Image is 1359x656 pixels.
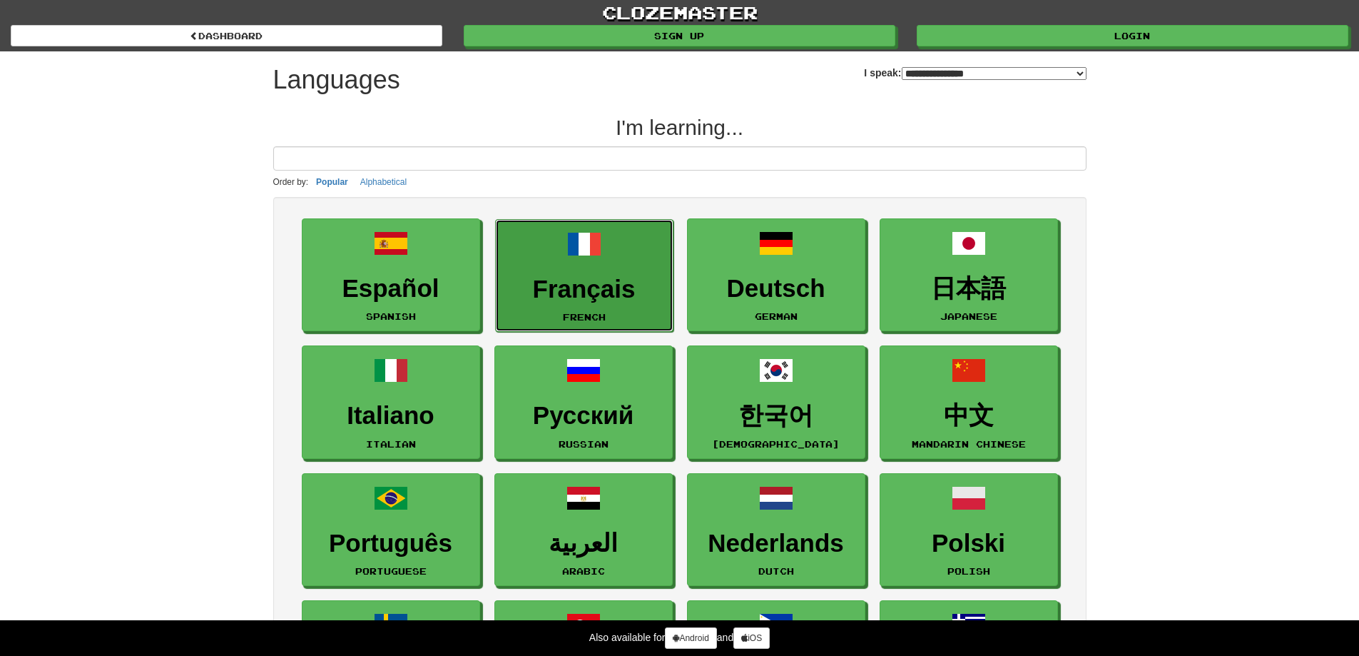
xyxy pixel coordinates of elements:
[495,219,673,333] a: FrançaisFrench
[11,25,442,46] a: dashboard
[917,25,1348,46] a: Login
[665,627,716,649] a: Android
[733,627,770,649] a: iOS
[310,402,472,430] h3: Italiano
[310,275,472,303] h3: Español
[562,566,605,576] small: Arabic
[563,312,606,322] small: French
[687,218,865,332] a: DeutschGerman
[502,402,665,430] h3: Русский
[302,473,480,587] a: PortuguêsPortuguese
[758,566,794,576] small: Dutch
[687,345,865,459] a: 한국어[DEMOGRAPHIC_DATA]
[273,66,400,94] h1: Languages
[880,345,1058,459] a: 中文Mandarin Chinese
[356,174,411,190] button: Alphabetical
[302,218,480,332] a: EspañolSpanish
[355,566,427,576] small: Portuguese
[755,311,798,321] small: German
[273,116,1086,139] h2: I'm learning...
[695,402,857,430] h3: 한국어
[695,530,857,557] h3: Nederlands
[912,439,1026,449] small: Mandarin Chinese
[503,276,666,303] h3: Français
[887,530,1050,557] h3: Polski
[464,25,895,46] a: Sign up
[864,66,1086,80] label: I speak:
[273,177,309,187] small: Order by:
[312,174,352,190] button: Popular
[494,473,673,587] a: العربيةArabic
[366,311,416,321] small: Spanish
[302,345,480,459] a: ItalianoItalian
[902,67,1086,80] select: I speak:
[559,439,609,449] small: Russian
[712,439,840,449] small: [DEMOGRAPHIC_DATA]
[887,275,1050,303] h3: 日本語
[687,473,865,587] a: NederlandsDutch
[947,566,990,576] small: Polish
[502,530,665,557] h3: العربية
[366,439,416,449] small: Italian
[940,311,997,321] small: Japanese
[310,530,472,557] h3: Português
[494,345,673,459] a: РусскийRussian
[880,473,1058,587] a: PolskiPolish
[695,275,857,303] h3: Deutsch
[880,218,1058,332] a: 日本語Japanese
[887,402,1050,430] h3: 中文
